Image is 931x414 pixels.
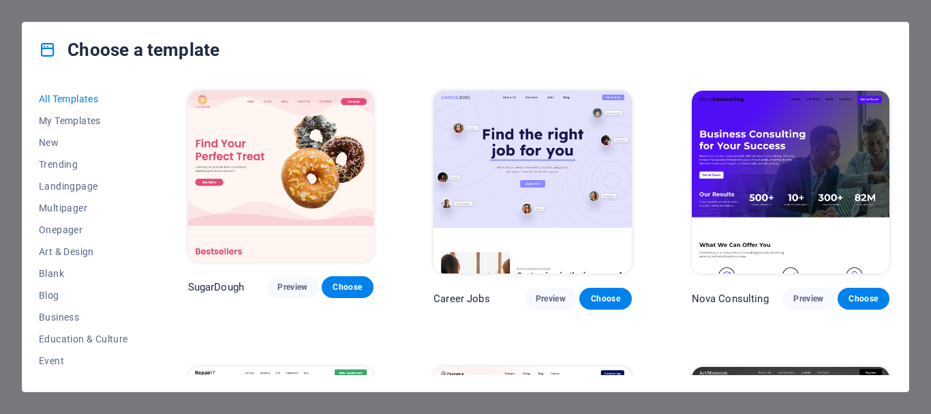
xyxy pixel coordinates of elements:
[39,312,128,323] span: Business
[782,288,834,310] button: Preview
[39,372,128,394] button: Gastronomy
[277,282,307,293] span: Preview
[39,137,128,148] span: New
[39,268,128,279] span: Blank
[39,246,128,257] span: Art & Design
[536,293,566,304] span: Preview
[39,290,128,301] span: Blog
[692,91,889,273] img: Nova Consulting
[39,241,128,263] button: Art & Design
[39,284,128,306] button: Blog
[39,110,128,132] button: My Templates
[39,328,128,350] button: Education & Culture
[39,181,128,192] span: Landingpage
[266,276,318,298] button: Preview
[39,224,128,235] span: Onepager
[793,293,823,304] span: Preview
[322,276,373,298] button: Choose
[188,91,374,262] img: SugarDough
[39,39,219,61] h4: Choose a template
[39,334,128,344] span: Education & Culture
[39,350,128,372] button: Event
[39,93,128,104] span: All Templates
[39,115,128,126] span: My Templates
[39,88,128,110] button: All Templates
[433,292,490,306] p: Career Jobs
[39,132,128,153] button: New
[188,280,244,294] p: SugarDough
[579,288,631,310] button: Choose
[39,175,128,197] button: Landingpage
[39,197,128,219] button: Multipager
[433,91,631,273] img: Career Jobs
[590,293,620,304] span: Choose
[39,159,128,170] span: Trending
[333,282,363,293] span: Choose
[838,288,889,310] button: Choose
[849,293,879,304] span: Choose
[39,355,128,366] span: Event
[39,153,128,175] button: Trending
[39,263,128,284] button: Blank
[525,288,577,310] button: Preview
[39,306,128,328] button: Business
[692,292,769,306] p: Nova Consulting
[39,219,128,241] button: Onepager
[39,203,128,213] span: Multipager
